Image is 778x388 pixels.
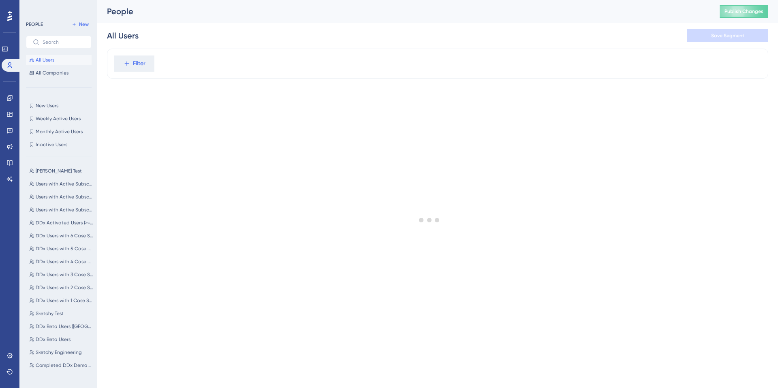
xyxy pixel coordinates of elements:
[26,21,43,28] div: PEOPLE
[711,32,744,39] span: Save Segment
[107,30,139,41] div: All Users
[36,70,68,76] span: All Companies
[36,245,93,252] span: DDx Users with 5 Case Starts
[43,39,85,45] input: Search
[26,114,92,124] button: Weekly Active Users
[687,29,768,42] button: Save Segment
[79,21,89,28] span: New
[36,271,93,278] span: DDx Users with 3 Case Starts
[26,127,92,136] button: Monthly Active Users
[26,322,96,331] button: DDx Beta Users ([GEOGRAPHIC_DATA])
[26,296,96,305] button: DDx Users with 1 Case Start
[36,181,93,187] span: Users with Active Subscriptions (Med, PA, NP, DDx)
[36,194,93,200] span: Users with Active Subscriptions (Med, PA, NP, DDx) - Preclinical
[26,218,96,228] button: DDx Activated Users (>=1 Case Starts)
[36,168,82,174] span: [PERSON_NAME] Test
[26,140,92,149] button: Inactive Users
[26,257,96,266] button: DDx Users with 4 Case Starts
[26,309,96,318] button: Sketchy Test
[36,336,71,343] span: DDx Beta Users
[26,244,96,254] button: DDx Users with 5 Case Starts
[36,220,93,226] span: DDx Activated Users (>=1 Case Starts)
[26,360,96,370] button: Completed DDx Demo Tutorial Case
[725,8,763,15] span: Publish Changes
[26,205,96,215] button: Users with Active Subscriptions (Med, PA, NP, DDx) - Clinical
[36,57,54,63] span: All Users
[36,232,93,239] span: DDx Users with 6 Case Starts
[36,207,93,213] span: Users with Active Subscriptions (Med, PA, NP, DDx) - Clinical
[36,310,64,317] span: Sketchy Test
[26,335,96,344] button: DDx Beta Users
[36,141,67,148] span: Inactive Users
[26,192,96,202] button: Users with Active Subscriptions (Med, PA, NP, DDx) - Preclinical
[36,297,93,304] span: DDx Users with 1 Case Start
[26,68,92,78] button: All Companies
[36,102,58,109] span: New Users
[26,101,92,111] button: New Users
[36,349,82,356] span: Sketchy Engineering
[26,166,96,176] button: [PERSON_NAME] Test
[36,128,83,135] span: Monthly Active Users
[36,258,93,265] span: DDx Users with 4 Case Starts
[26,231,96,241] button: DDx Users with 6 Case Starts
[36,323,93,330] span: DDx Beta Users ([GEOGRAPHIC_DATA])
[36,362,93,369] span: Completed DDx Demo Tutorial Case
[69,19,92,29] button: New
[720,5,768,18] button: Publish Changes
[26,270,96,279] button: DDx Users with 3 Case Starts
[107,6,699,17] div: People
[26,179,96,189] button: Users with Active Subscriptions (Med, PA, NP, DDx)
[26,347,96,357] button: Sketchy Engineering
[36,284,93,291] span: DDx Users with 2 Case Start
[26,283,96,292] button: DDx Users with 2 Case Start
[26,55,92,65] button: All Users
[36,115,81,122] span: Weekly Active Users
